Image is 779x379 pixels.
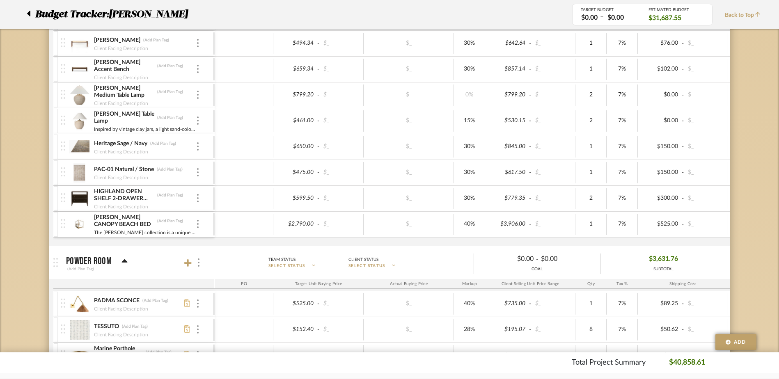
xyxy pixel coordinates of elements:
[321,115,361,127] div: $_
[685,192,726,204] div: $_
[488,167,528,178] div: $617.50
[386,192,431,204] div: $_
[316,65,321,73] span: -
[276,298,316,310] div: $525.00
[53,258,58,267] img: grip.svg
[197,325,199,333] img: 3dots-v.svg
[321,37,361,49] div: $_
[61,350,65,359] img: vertical-grip.svg
[197,116,199,125] img: 3dots-v.svg
[121,324,148,329] div: (Add Plan Tag)
[680,91,685,99] span: -
[94,73,149,82] div: Client Facing Description
[94,148,149,156] div: Client Facing Description
[321,349,361,361] div: $_
[485,279,575,289] div: Client Selling Unit Price Range
[685,167,726,178] div: $_
[321,218,361,230] div: $_
[725,11,765,20] span: Back to Top
[276,167,316,178] div: $475.00
[533,192,573,204] div: $_
[197,351,199,359] img: 3dots-v.svg
[94,125,196,133] div: Inspired by vintage clay jars, a light sand-colored [PERSON_NAME] lamp with handle-like detailing...
[456,167,482,178] div: 30%
[575,279,607,289] div: Qty
[533,349,573,361] div: $_
[488,298,528,310] div: $735.00
[533,167,573,178] div: $_
[488,115,528,127] div: $530.15
[528,326,533,334] span: -
[649,253,678,265] span: $3,631.76
[528,220,533,228] span: -
[578,167,604,178] div: 1
[578,115,604,127] div: 2
[94,297,140,305] div: PADMA SCONCE
[157,63,183,69] div: (Add Plan Tag)
[533,89,573,101] div: $_
[638,279,728,289] div: Shipping Cost
[609,167,635,178] div: 7%
[581,7,636,12] div: TARGET BUDGET
[94,331,149,339] div: Client Facing Description
[386,37,431,49] div: $_
[197,168,199,176] img: 3dots-v.svg
[61,219,65,228] img: vertical-grip.svg
[276,218,316,230] div: $2,790.00
[609,63,635,75] div: 7%
[648,7,704,12] div: ESTIMATED BUDGET
[456,192,482,204] div: 30%
[321,141,361,153] div: $_
[69,346,89,365] img: 097d02b7-91d4-4b85-bf2a-ba0323cd1fbd_50x50.jpg
[669,357,705,368] p: $40,858.61
[649,266,678,272] div: SUBTOTAL
[386,298,431,310] div: $_
[386,63,431,75] div: $_
[142,298,169,304] div: (Add Plan Tag)
[49,246,730,279] mat-expansion-panel-header: Powder Room(Add Plan Tag)Team StatusSELECT STATUSClient StatusSELECT STATUS$0.00-$0.00GOAL$3,631....
[66,256,112,266] p: Powder Room
[61,299,65,308] img: vertical-grip.svg
[456,63,482,75] div: 30%
[685,218,726,230] div: $_
[456,349,482,361] div: 17%
[533,218,573,230] div: $_
[197,142,199,151] img: 3dots-v.svg
[640,37,680,49] div: $76.00
[94,228,196,237] div: The [PERSON_NAME] collection is a unique assortment of richly grained teak with a sandblasted, Be...
[268,263,305,269] span: SELECT STATUS
[685,324,726,336] div: $_
[680,117,685,125] span: -
[456,218,482,230] div: 40%
[488,192,528,204] div: $779.35
[456,324,482,336] div: 28%
[609,192,635,204] div: 7%
[536,254,538,264] span: -
[456,141,482,153] div: 30%
[685,141,726,153] div: $_
[69,34,89,53] img: e7c6eba7-bfc3-4af0-a2aa-a293a00f79ee_50x50.jpg
[316,220,321,228] span: -
[579,13,600,23] div: $0.00
[316,143,321,151] span: -
[61,324,65,333] img: vertical-grip.svg
[685,349,726,361] div: $_
[69,189,89,208] img: 58e9a2ab-a0ea-45c6-9100-f45b0841c387_50x50.jpg
[578,63,604,75] div: 1
[609,349,635,361] div: 7%
[607,279,638,289] div: Tax %
[640,89,680,101] div: $0.00
[316,326,321,334] span: -
[648,14,681,23] span: $31,687.55
[197,220,199,228] img: 3dots-v.svg
[609,324,635,336] div: 7%
[276,115,316,127] div: $461.00
[488,324,528,336] div: $195.07
[456,37,482,49] div: 30%
[685,63,726,75] div: $_
[640,349,680,361] div: $0.00
[276,349,316,361] div: $599.00
[69,320,89,340] img: 29cbb85f-f3a1-496f-805c-b08e95d42f19_50x50.jpg
[578,298,604,310] div: 1
[61,38,65,47] img: vertical-grip.svg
